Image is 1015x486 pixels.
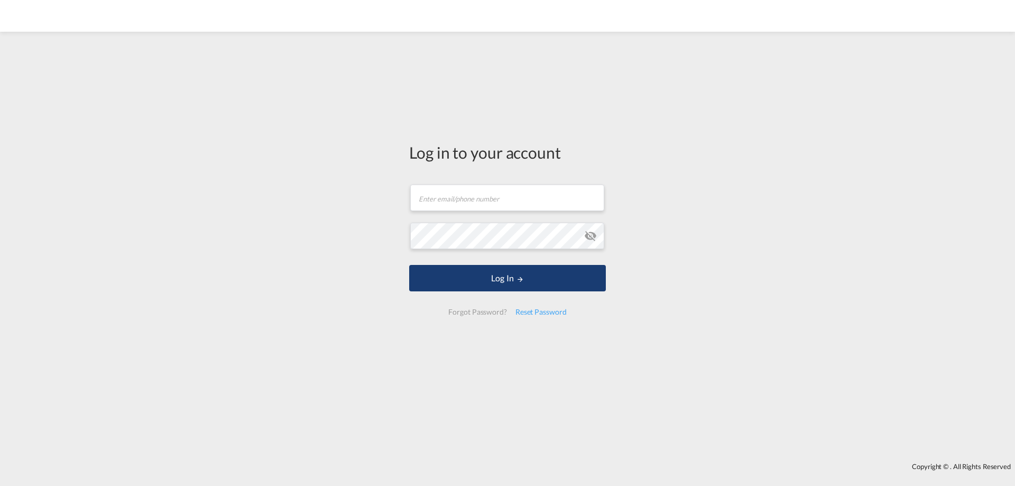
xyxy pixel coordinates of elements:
[511,302,571,322] div: Reset Password
[409,265,606,291] button: LOGIN
[584,230,597,242] md-icon: icon-eye-off
[410,185,604,211] input: Enter email/phone number
[444,302,511,322] div: Forgot Password?
[409,141,606,163] div: Log in to your account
